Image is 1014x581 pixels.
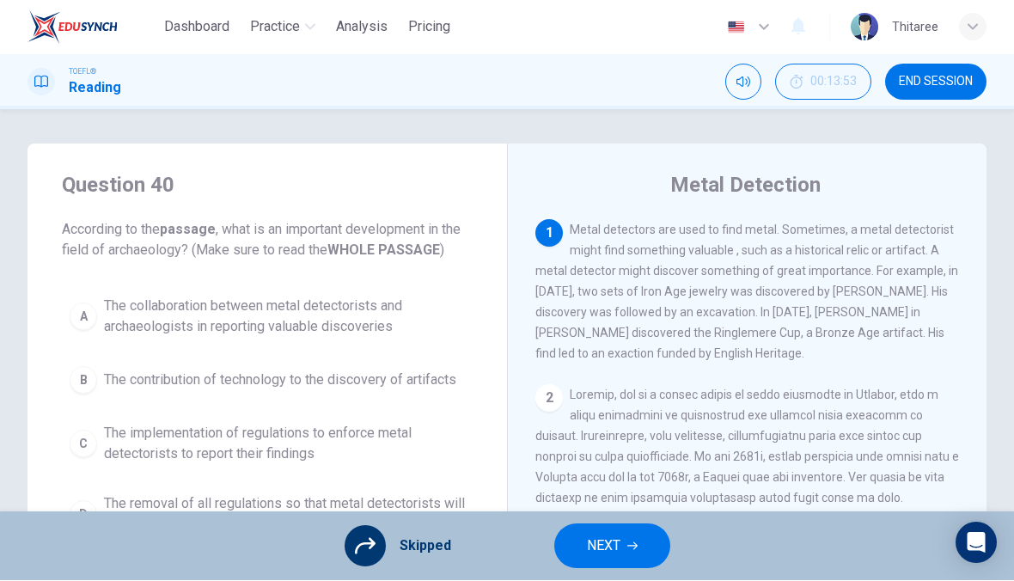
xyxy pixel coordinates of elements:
[250,17,300,38] span: Practice
[535,223,958,361] span: Metal detectors are used to find metal. Sometimes, a metal detectorist might find something valua...
[329,12,394,43] button: Analysis
[336,17,388,38] span: Analysis
[956,523,997,564] div: Open Intercom Messenger
[243,12,322,43] button: Practice
[670,172,821,199] h4: Metal Detection
[157,12,236,43] button: Dashboard
[408,17,450,38] span: Pricing
[62,172,473,199] h4: Question 40
[69,78,121,99] h1: Reading
[725,21,747,34] img: en
[892,17,938,38] div: Thitaree
[164,17,229,38] span: Dashboard
[810,76,857,89] span: 00:13:53
[160,222,216,238] b: passage
[400,536,451,557] span: Skipped
[587,535,620,559] span: NEXT
[775,64,871,101] div: Hide
[851,14,878,41] img: Profile picture
[554,524,670,569] button: NEXT
[69,66,96,78] span: TOEFL®
[401,12,457,43] button: Pricing
[899,76,973,89] span: END SESSION
[885,64,987,101] button: END SESSION
[327,242,440,259] b: WHOLE PASSAGE
[27,10,157,45] a: EduSynch logo
[62,220,473,261] span: According to the , what is an important development in the field of archaeology? (Make sure to re...
[27,10,118,45] img: EduSynch logo
[725,64,761,101] div: Mute
[535,385,563,413] div: 2
[535,220,563,248] div: 1
[775,64,871,101] button: 00:13:53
